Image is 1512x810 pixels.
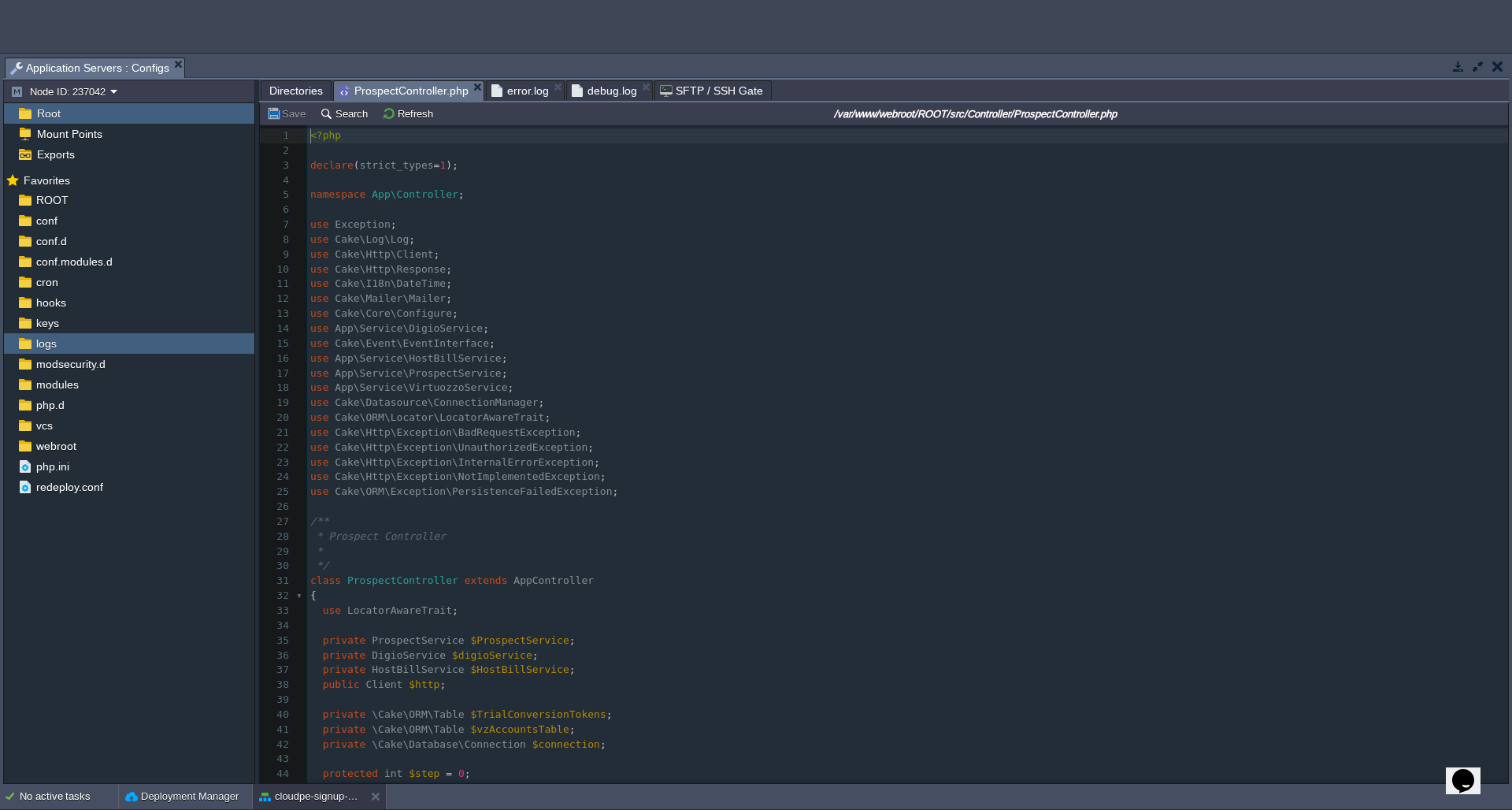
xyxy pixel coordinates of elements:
[310,411,328,423] span: use
[260,559,293,574] div: 30
[33,357,108,371] a: modsecurity.d
[333,80,484,100] li: /var/www/webroot/ROOT/src/Controller/ProspectController.php
[532,738,600,750] span: $connection
[365,678,402,690] span: Client
[335,441,587,453] span: Cake\Http\Exception\UnauthorizedException
[260,381,293,396] div: 18
[33,336,59,351] a: logs
[260,455,293,470] div: 23
[335,307,452,319] span: Cake\Core\Configure
[20,173,72,188] span: Favorites
[544,411,550,423] span: ;
[323,767,378,779] span: protected
[347,574,458,586] span: ProspectController
[260,366,293,381] div: 17
[382,106,438,121] button: Refresh
[10,58,169,78] span: Application Servers : Configs
[266,106,310,121] button: Save
[458,767,465,779] span: 0
[335,322,483,334] span: App\Service\DigioService
[310,441,328,453] span: use
[660,81,763,100] span: SFTP / SSH Gate
[335,470,600,482] span: Cake\Http\Exception\NotImplementedException
[594,456,600,468] span: ;
[310,292,328,304] span: use
[335,352,501,364] span: App\Service\HostBillService
[471,663,569,675] span: $HostBillService
[489,337,495,349] span: ;
[260,485,293,500] div: 25
[1446,747,1496,794] iframe: chat widget
[34,106,63,121] a: Root
[572,81,637,100] span: debug.log
[471,723,569,735] span: $vzAccountsTable
[576,426,582,438] span: ;
[260,158,293,173] div: 3
[384,782,415,794] span: array
[360,159,434,171] span: strict_types
[310,589,317,601] span: {
[33,418,55,433] a: vcs
[260,500,293,515] div: 26
[452,307,458,319] span: ;
[446,277,452,289] span: ;
[465,574,508,586] span: extends
[434,159,440,171] span: =
[502,352,508,364] span: ;
[335,367,501,379] span: App\Service\ProspectService
[34,147,77,162] a: Exports
[323,649,366,661] span: private
[20,784,118,809] div: No active tasks
[33,255,115,269] span: conf.modules.d
[20,174,72,187] a: Favorites
[569,663,576,675] span: ;
[569,723,576,735] span: ;
[33,193,71,207] span: ROOT
[335,263,446,275] span: Cake\Http\Response
[323,604,341,616] span: use
[471,782,489,794] span: [];
[260,589,293,604] div: 32
[310,277,328,289] span: use
[409,767,439,779] span: $step
[600,738,606,750] span: ;
[354,159,360,171] span: (
[260,663,293,678] div: 37
[600,470,606,482] span: ;
[569,634,576,646] span: ;
[310,307,328,319] span: use
[310,574,341,586] span: class
[260,232,293,247] div: 8
[260,425,293,440] div: 21
[260,396,293,411] div: 19
[260,128,293,143] div: 1
[310,129,341,141] span: <?php
[335,485,612,497] span: Cake\ORM\Exception\PersistenceFailedException
[335,426,575,438] span: Cake\Http\Exception\BadRequestException
[33,439,79,453] a: webroot
[260,752,293,767] div: 43
[502,367,508,379] span: ;
[587,441,594,453] span: ;
[335,277,446,289] span: Cake\I18n\DateTime
[260,529,293,544] div: 28
[33,377,81,392] a: modules
[323,782,378,794] span: protected
[310,485,328,497] span: use
[33,480,106,494] span: redeploy.conf
[260,693,293,708] div: 39
[335,396,538,408] span: Cake\Datasource\ConnectionManager
[320,106,372,121] button: Search
[372,649,446,661] span: DigioService
[259,789,358,804] button: cloudpe-signup-test
[33,214,60,228] a: conf
[33,316,61,330] a: keys
[566,80,653,100] li: /var/www/webroot/ROOT/logs/debug.log
[335,248,433,260] span: Cake\Http\Client
[310,233,328,245] span: use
